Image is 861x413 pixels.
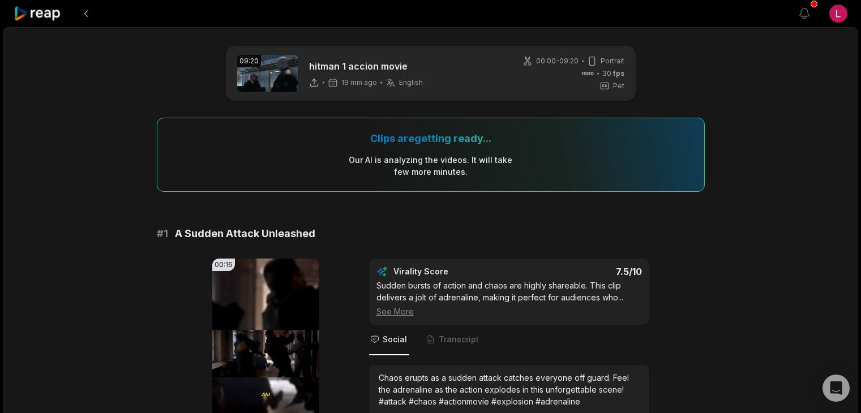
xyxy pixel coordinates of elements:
div: Chaos erupts as a sudden attack catches everyone off guard. Feel the adrenaline as the action exp... [379,372,640,407]
span: Transcript [439,334,479,345]
div: Virality Score [393,266,515,277]
span: 19 min ago [341,78,377,87]
span: # 1 [157,226,168,242]
p: hitman 1 accion movie [309,59,423,73]
div: See More [376,306,642,317]
span: fps [613,69,624,78]
span: 00:00 - 09:20 [536,56,579,66]
span: A Sudden Attack Unleashed [175,226,315,242]
span: 30 [602,68,624,79]
nav: Tabs [369,325,649,355]
div: Open Intercom Messenger [823,375,850,402]
span: Social [383,334,407,345]
div: Clips are getting ready... [370,132,491,145]
span: Pet [613,81,624,91]
div: 7.5 /10 [520,266,642,277]
div: Sudden bursts of action and chaos are highly shareable. This clip delivers a jolt of adrenaline, ... [376,279,642,317]
div: Our AI is analyzing the video s . It will take few more minutes. [348,154,513,178]
div: 09:20 [237,55,261,67]
span: English [399,78,423,87]
span: Portrait [601,56,624,66]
